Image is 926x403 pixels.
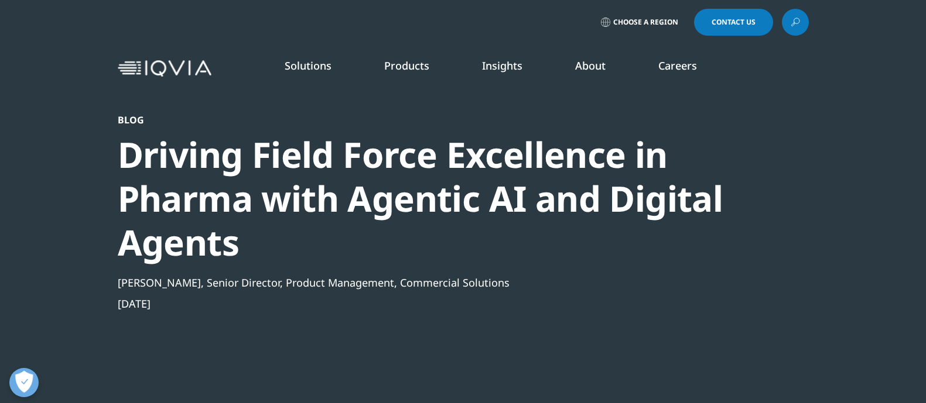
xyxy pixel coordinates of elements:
[658,58,697,73] a: Careers
[118,60,211,77] img: IQVIA Healthcare Information Technology and Pharma Clinical Research Company
[285,58,332,73] a: Solutions
[712,19,756,26] span: Contact Us
[694,9,773,36] a: Contact Us
[613,18,678,27] span: Choose a Region
[118,297,746,311] div: [DATE]
[482,58,522,73] a: Insights
[118,275,746,290] div: [PERSON_NAME], Senior Director, Product Management, Commercial Solutions
[118,114,746,126] div: Blog
[118,133,746,264] div: Driving Field Force Excellence in Pharma with Agentic AI and Digital Agents
[384,58,429,73] a: Products
[9,368,39,397] button: Open Preferences
[575,58,606,73] a: About
[216,41,809,96] nav: Primary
